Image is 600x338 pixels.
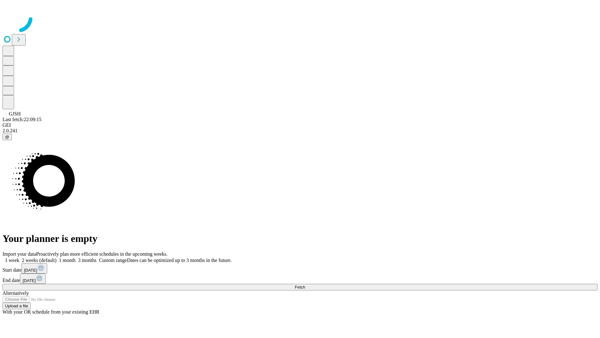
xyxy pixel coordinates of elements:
[2,134,12,140] button: @
[22,278,36,283] span: [DATE]
[24,268,37,273] span: [DATE]
[22,263,47,274] button: [DATE]
[2,309,99,315] span: With your OR schedule from your existing EHR
[59,258,76,263] span: 1 month
[295,285,305,289] span: Fetch
[78,258,97,263] span: 3 months
[2,117,42,122] span: Last fetch: 22:09:15
[2,122,597,128] div: GEI
[2,251,36,257] span: Import your data
[2,303,31,309] button: Upload a file
[9,111,21,116] span: GJSH
[2,274,597,284] div: End date
[2,263,597,274] div: Start date
[99,258,127,263] span: Custom range
[2,290,29,296] span: Alternatively
[20,274,46,284] button: [DATE]
[2,233,597,244] h1: Your planner is empty
[5,135,9,139] span: @
[22,258,57,263] span: 2 weeks (default)
[2,284,597,290] button: Fetch
[5,258,19,263] span: 1 week
[2,128,597,134] div: 2.0.241
[36,251,167,257] span: Proactively plan more efficient schedules in the upcoming weeks.
[127,258,232,263] span: Dates can be optimized up to 3 months in the future.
